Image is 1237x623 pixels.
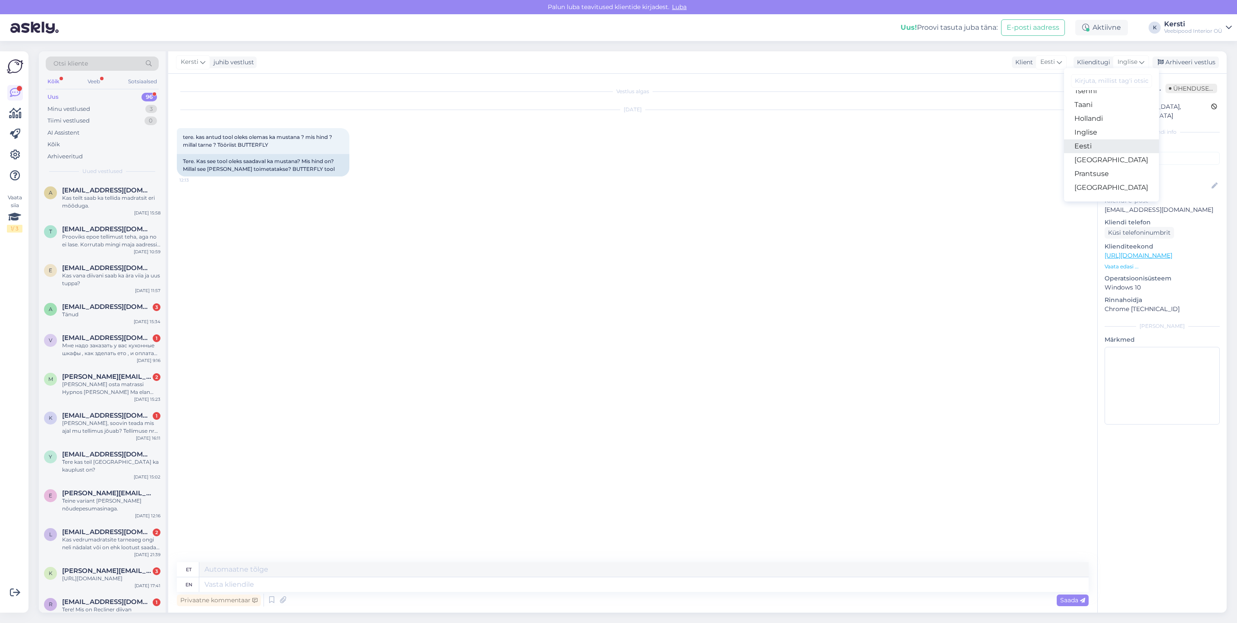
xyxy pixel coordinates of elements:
font: Arhiveeri vestlus [1165,58,1215,66]
input: Lisa silt [1105,152,1220,165]
div: Kliendi info [1105,128,1220,136]
div: Teine variant [PERSON_NAME] nõudepesumasinaga. [62,497,160,513]
a: Ungari [1064,195,1159,208]
div: Kas teilt saab ka tellida madratsit eri mõõduga. [62,194,160,210]
div: 2 [153,373,160,381]
a: [GEOGRAPHIC_DATA] [1064,153,1159,167]
div: juhib vestlust [210,58,254,67]
a: KerstiVeebipood Interior OÜ [1164,21,1232,35]
span: Inglise [1118,57,1137,67]
span: Luba [669,3,689,11]
span: michal.karasiewicz@gmail.com [62,373,152,381]
div: 3 [153,567,160,575]
span: e [49,492,52,499]
div: Klienditugi [1074,58,1110,67]
div: Tere. Kas see tool oleks saadaval ka mustana? Mis hind on? Millal see [PERSON_NAME] toimetatakse?... [177,154,349,176]
span: y [49,453,52,460]
button: E-posti aadress [1001,19,1065,36]
span: v [49,337,52,343]
b: Uus! [901,23,917,31]
div: [DATE] 15:23 [134,396,160,403]
span: aikiraag@mail.ee [62,186,152,194]
div: [DATE] 15:02 [134,474,160,480]
div: 1 [153,598,160,606]
span: almann.kaili@gmail.com [62,303,152,311]
div: Küsi telefoninumbrit [1105,227,1174,239]
span: erik.raagmets@gmail.com [62,489,152,497]
p: Kliendi e-post [1105,196,1220,205]
div: 1 [153,412,160,420]
div: 2 [153,529,160,536]
font: Privaatne kommentaar [180,596,251,604]
div: [PERSON_NAME], soovin teada mis ajal mu tellimus jõuab? Tellimuse nr 000006319 [62,419,160,435]
span: lilja18@hotmail.com [62,528,152,536]
p: Kliendi nimi [1105,168,1220,177]
div: Veebipood Interior OÜ [1164,28,1222,35]
div: Kõik [47,140,60,149]
div: 96 [141,93,157,101]
font: Vaata siia [7,194,22,209]
div: [DATE] 10:59 [134,249,160,255]
span: l [49,531,52,538]
span: Kersti [181,57,198,67]
div: 3 [153,303,160,311]
a: [GEOGRAPHIC_DATA] [1064,181,1159,195]
div: Tere kas teil [GEOGRAPHIC_DATA] ka kauplust on? [62,458,160,474]
span: keerig@gmail.com [62,412,152,419]
span: Eesti [1040,57,1055,67]
font: Proovi tasuta juba täna: [917,23,998,31]
span: r [49,601,53,607]
a: Prantsuse [1064,167,1159,181]
span: t [49,228,52,235]
div: [DATE] 11:57 [135,287,160,294]
div: Kersti [1164,21,1222,28]
div: Kas vedrumadratsite tarneaeg ongi neli nädalat või on ehk lootust saada madrats kätte ühe nädalaga? [62,536,160,551]
div: Sotsiaalsed [126,76,159,87]
div: [DATE] [177,106,1089,113]
div: Tänud [62,311,160,318]
div: [DATE] 15:58 [134,210,160,216]
div: Tiimi vestlused [47,116,90,125]
div: Klient [1012,58,1033,67]
div: Vestlus algas [177,88,1089,95]
div: 1 / 3 [7,225,22,233]
a: Eesti [1064,139,1159,153]
div: En [185,577,192,592]
div: Arhiveeritud [47,152,83,161]
p: Kliendi telefon [1105,218,1220,227]
a: Tšehhi [1064,84,1159,98]
div: [DATE] 9:16 [137,357,160,364]
input: Kirjuta, millist tag'i otsid [1071,74,1152,88]
p: Märkmed [1105,335,1220,344]
span: Ühenduseta [1165,84,1217,93]
div: [DATE] 12:16 [135,513,160,519]
p: Chrome [TECHNICAL_ID] [1105,305,1220,314]
div: Veeb [86,76,102,87]
font: Saada [1060,596,1078,604]
a: Taani [1064,98,1159,112]
span: raudseppkerli@gmail.com [62,598,152,606]
p: Windows 10 [1105,283,1220,292]
p: Kliendi tag'id [1105,141,1220,150]
div: Prooviks epoe tellimust teha, aga no ei lase. Korrutab mingi maja aadressi teemat, kuigi kõik and... [62,233,160,249]
div: AI Assistent [47,129,79,137]
p: [EMAIL_ADDRESS][DOMAIN_NAME] [1105,205,1220,214]
font: Aktiivne [1093,23,1121,31]
a: [URL][DOMAIN_NAME] [1105,252,1172,259]
div: 3 [145,105,157,113]
span: tere. kas antud tool oleks olemas ka mustana ? mis hind ? millal tarne ? Tööriist BUTTERFLY [183,134,333,148]
span: k [49,415,53,421]
div: [DATE] 21:39 [134,551,160,558]
div: Kas vana diivani saab ka ära viia ja uus tuppa? [62,272,160,287]
div: Мне надо заказать у вас кухонные шкафы , как зделать ето , и оплата при получения или как? [62,342,160,357]
div: K [1149,22,1161,34]
p: Rinnahoidja [1105,296,1220,305]
div: [DATE] 15:34 [134,318,160,325]
div: [PERSON_NAME] osta matrassi Hypnos [PERSON_NAME] Ma elan [GEOGRAPHIC_DATA]. Kas pakute saatmist [... [62,381,160,396]
div: Uus [47,93,59,101]
div: [DATE] 16:11 [136,435,160,441]
a: Hollandi [1064,112,1159,126]
div: 0 [144,116,157,125]
span: k [49,570,53,576]
span: 12:13 [179,177,212,183]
